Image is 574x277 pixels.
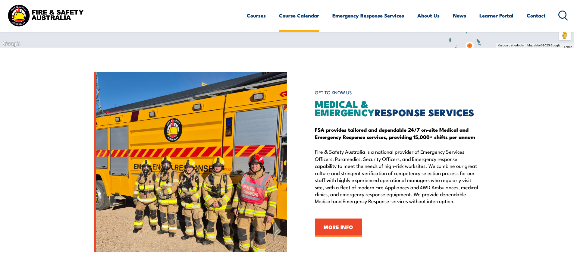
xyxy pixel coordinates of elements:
[479,8,513,24] a: Learner Portal
[315,219,362,237] a: MORE INFO
[247,8,266,24] a: Courses
[315,87,480,98] h6: GET TO KNOW US
[315,99,480,116] h2: RESPONSE SERVICES
[2,40,21,48] a: Open this area in Google Maps (opens a new window)
[332,8,404,24] a: Emergency Response Services
[315,148,480,204] p: Fire & Safety Australia is a national provider of Emergency Services Officers, Paramedics, Securi...
[94,72,287,252] img: Homepage MERS
[315,96,375,120] span: MEDICAL & EMERGENCY
[315,126,475,141] strong: FSA provides tailored and dependable 24/7 on-site Medical and Emergency Response services, provid...
[564,45,572,49] a: Terms (opens in new tab)
[559,28,571,40] button: Drag Pegman onto the map to open Street View
[2,40,21,48] img: Google
[417,8,440,24] a: About Us
[527,8,546,24] a: Contact
[453,8,466,24] a: News
[498,43,524,48] button: Keyboard shortcuts
[279,8,319,24] a: Course Calendar
[527,44,560,47] span: Map data ©2025 Google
